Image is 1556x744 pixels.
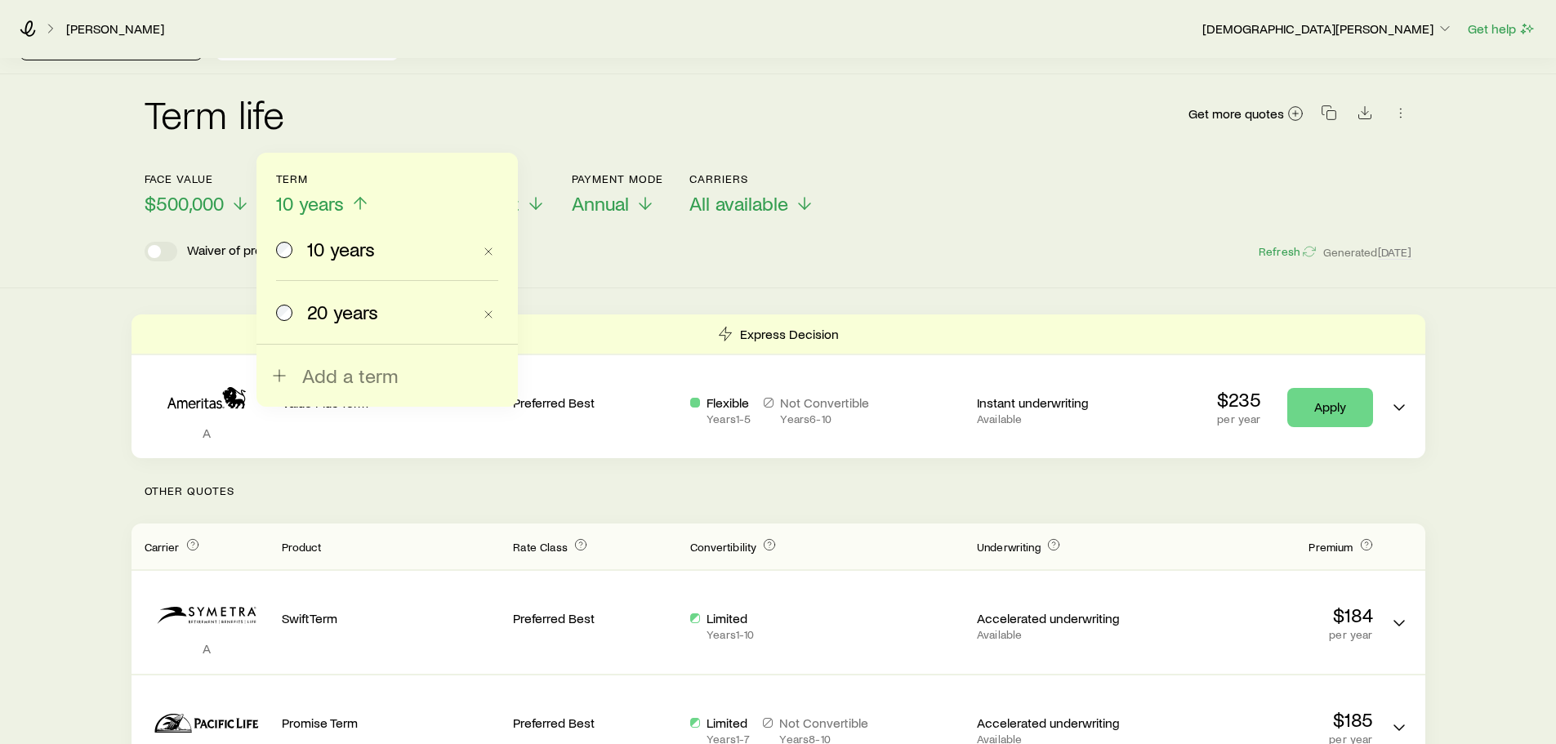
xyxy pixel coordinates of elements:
p: Available [977,412,1141,425]
p: per year [1217,412,1261,425]
a: Download CSV [1353,108,1376,123]
p: Express Decision [740,326,839,342]
span: [DATE] [1378,245,1412,260]
p: Preferred Best [513,394,677,411]
p: A [145,640,269,657]
p: Limited [707,610,754,626]
span: 10 years [276,192,344,215]
button: [DEMOGRAPHIC_DATA][PERSON_NAME] [1202,20,1454,39]
p: A [145,425,269,441]
p: Carriers [689,172,814,185]
span: Generated [1323,245,1411,260]
p: Not Convertible [779,715,868,731]
span: Carrier [145,540,180,554]
div: Term quotes [132,314,1425,458]
button: Face value$500,000 [145,172,250,216]
p: Limited [707,715,750,731]
a: [PERSON_NAME] [65,21,165,37]
p: Flexible [707,394,751,411]
p: Preferred Best [513,610,677,626]
p: Waiver of premium rider [187,242,321,261]
p: SwiftTerm [282,610,501,626]
button: Payment ModeAnnual [572,172,664,216]
p: Available [977,628,1141,641]
p: per year [1154,628,1373,641]
p: Not Convertible [780,394,869,411]
p: Accelerated underwriting [977,715,1141,731]
span: Get more quotes [1188,107,1284,120]
p: $235 [1217,388,1261,411]
span: All available [689,192,788,215]
p: Term [276,172,370,185]
span: $500,000 [145,192,224,215]
p: Other Quotes [132,458,1425,523]
p: $184 [1154,604,1373,626]
p: Accelerated underwriting [977,610,1141,626]
span: Annual [572,192,629,215]
p: [DEMOGRAPHIC_DATA][PERSON_NAME] [1202,20,1453,37]
h2: Term life [145,94,285,133]
p: $185 [1154,708,1373,731]
span: Rate Class [513,540,568,554]
button: Term10 years [276,172,370,216]
p: Years 6 - 10 [780,412,869,425]
span: Convertibility [690,540,756,554]
p: Payment Mode [572,172,664,185]
a: Apply [1287,388,1373,427]
a: Get more quotes [1188,105,1304,123]
p: Face value [145,172,250,185]
button: Refresh [1258,244,1317,260]
p: Preferred Best [513,715,677,731]
span: Underwriting [977,540,1041,554]
span: Premium [1309,540,1353,554]
button: CarriersAll available [689,172,814,216]
p: Instant underwriting [977,394,1141,411]
p: Years 1 - 10 [707,628,754,641]
span: Product [282,540,322,554]
p: Promise Term [282,715,501,731]
button: Get help [1467,20,1536,38]
p: Years 1 - 5 [707,412,751,425]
